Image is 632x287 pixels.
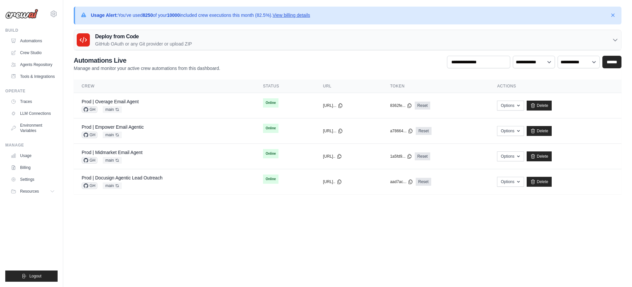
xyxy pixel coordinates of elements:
button: 8362fe... [390,103,412,108]
strong: Usage Alert: [91,13,118,18]
strong: 8250 [143,13,153,18]
a: Prod | Midmarket Email Agent [82,150,143,155]
th: Crew [74,80,255,93]
a: Usage [8,150,58,161]
span: main [103,157,122,164]
span: Online [263,149,278,158]
th: Status [255,80,315,93]
a: Billing [8,162,58,173]
th: Token [382,80,489,93]
div: Operate [5,88,58,94]
span: GH [82,157,97,164]
img: Logo [5,9,38,19]
span: Logout [29,273,41,279]
a: Reset [416,127,431,135]
button: 1a5fd9... [390,154,412,159]
a: Reset [415,102,430,110]
a: Settings [8,174,58,185]
a: Delete [527,151,552,161]
button: Options [497,151,524,161]
p: GitHub OAuth or any Git provider or upload ZIP [95,41,192,47]
div: Build [5,28,58,33]
a: Traces [8,96,58,107]
span: main [103,182,122,189]
p: Manage and monitor your active crew automations from this dashboard. [74,65,220,72]
span: main [103,106,122,113]
span: GH [82,106,97,113]
a: Reset [415,152,430,160]
span: Online [263,98,278,108]
span: Online [263,175,278,184]
span: main [103,132,122,138]
a: Crew Studio [8,48,58,58]
span: Resources [20,189,39,194]
div: Manage [5,143,58,148]
a: LLM Connections [8,108,58,119]
button: a78664... [390,128,413,134]
button: Options [497,101,524,111]
a: Delete [527,177,552,187]
button: Logout [5,271,58,282]
a: Prod | Docusign Agentic Lead Outreach [82,175,163,180]
strong: 10000 [167,13,180,18]
a: Delete [527,126,552,136]
a: Tools & Integrations [8,71,58,82]
span: Online [263,124,278,133]
th: URL [315,80,382,93]
a: Agents Repository [8,59,58,70]
button: Options [497,177,524,187]
a: Environment Variables [8,120,58,136]
p: You've used of your included crew executions this month (82.5%). [91,12,310,18]
button: Options [497,126,524,136]
th: Actions [489,80,621,93]
a: Automations [8,36,58,46]
h3: Deploy from Code [95,33,192,41]
a: Prod | Overage Email Agent [82,99,139,104]
span: GH [82,132,97,138]
a: Delete [527,101,552,111]
h2: Automations Live [74,56,220,65]
button: Resources [8,186,58,197]
a: View billing details [273,13,310,18]
a: Prod | Empower Email Agentic [82,124,144,130]
span: GH [82,182,97,189]
button: aad7ac... [390,179,413,184]
a: Reset [416,178,431,186]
